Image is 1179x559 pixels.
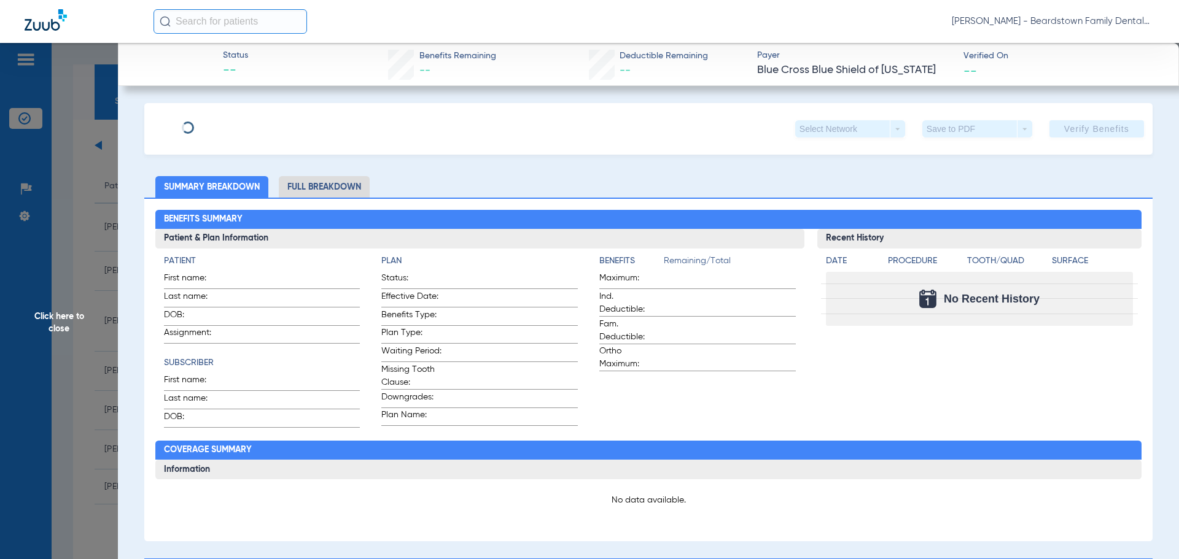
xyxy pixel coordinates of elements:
span: Benefits Remaining [419,50,496,63]
span: -- [223,63,248,80]
h2: Benefits Summary [155,210,1142,229]
h3: Information [155,460,1142,479]
img: Zuub Logo [25,9,67,31]
span: No Recent History [944,293,1040,305]
span: First name: [164,272,224,288]
span: Effective Date: [381,290,442,307]
h2: Coverage Summary [155,441,1142,460]
span: -- [963,64,977,77]
span: Last name: [164,290,224,307]
span: Missing Tooth Clause: [381,363,442,389]
h4: Subscriber [164,357,360,369]
span: -- [620,65,631,76]
li: Summary Breakdown [155,176,268,198]
span: DOB: [164,411,224,427]
h3: Recent History [817,229,1142,249]
span: Ortho Maximum: [599,345,660,371]
h4: Procedure [888,255,963,268]
img: Calendar [919,290,936,308]
app-breakdown-title: Procedure [888,255,963,272]
span: Benefits Type: [381,309,442,325]
app-breakdown-title: Date [826,255,877,272]
span: First name: [164,374,224,390]
span: Deductible Remaining [620,50,708,63]
span: [PERSON_NAME] - Beardstown Family Dental [952,15,1154,28]
span: Assignment: [164,326,224,343]
span: Downgrades: [381,391,442,407]
span: -- [419,65,430,76]
span: Remaining/Total [664,255,796,272]
li: Full Breakdown [279,176,370,198]
span: Waiting Period: [381,345,442,361]
span: Plan Name: [381,409,442,425]
h4: Benefits [599,255,664,268]
p: No data available. [164,494,1134,506]
h4: Surface [1052,255,1133,268]
span: Ind. Deductible: [599,290,660,316]
span: Last name: [164,392,224,409]
input: Search for patients [154,9,307,34]
span: Blue Cross Blue Shield of [US_STATE] [757,63,953,78]
span: Fam. Deductible: [599,318,660,344]
span: Plan Type: [381,326,442,343]
span: Status [223,49,248,62]
h4: Date [826,255,877,268]
app-breakdown-title: Benefits [599,255,664,272]
h4: Plan [381,255,578,268]
app-breakdown-title: Tooth/Quad [967,255,1048,272]
h4: Patient [164,255,360,268]
h4: Tooth/Quad [967,255,1048,268]
span: DOB: [164,309,224,325]
app-breakdown-title: Surface [1052,255,1133,272]
h3: Patient & Plan Information [155,229,804,249]
span: Maximum: [599,272,660,288]
span: Payer [757,49,953,62]
img: Search Icon [160,16,171,27]
span: Verified On [963,50,1159,63]
span: Status: [381,272,442,288]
